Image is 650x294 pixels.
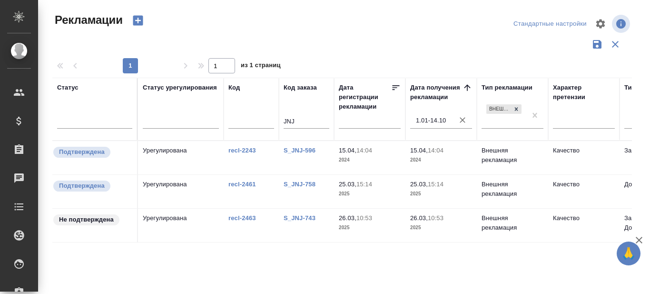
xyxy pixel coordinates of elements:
div: Характер претензии [553,83,615,102]
span: Настроить таблицу [589,12,612,35]
p: 26.03, [410,214,428,222]
span: 🙏 [620,243,637,264]
button: Сохранить фильтры [588,35,606,53]
p: 2025 [410,223,472,233]
td: Урегулирована [138,141,224,174]
div: Внешняя рекламация [485,103,522,115]
div: Статус [57,83,79,92]
p: 25.03, [339,181,356,188]
a: recl-2461 [228,181,256,188]
div: Дата регистрации рекламации [339,83,391,112]
a: recl-2463 [228,214,256,222]
td: Качество [548,141,620,174]
p: 2024 [339,155,401,165]
div: Внешняя рекламация [486,104,511,114]
a: recl-2243 [228,147,256,154]
div: Дата получения рекламации [410,83,463,102]
button: Сбросить фильтры [606,35,624,53]
p: Не подтверждена [59,215,114,224]
td: Качество [548,209,620,242]
div: split button [511,17,589,31]
p: 10:53 [356,214,372,222]
p: 2025 [339,189,401,199]
p: 26.03, [339,214,356,222]
a: S_JNJ-758 [284,181,315,188]
div: Код заказа [284,83,317,92]
p: 15.04, [410,147,428,154]
p: 15:14 [428,181,443,188]
p: 15.04, [339,147,356,154]
td: Урегулирована [138,209,224,242]
p: 10:53 [428,214,443,222]
div: Код [228,83,240,92]
span: из 1 страниц [241,60,281,73]
button: Создать [127,12,149,29]
p: Подтверждена [59,181,105,191]
td: Внешняя рекламация [477,175,548,208]
p: 2025 [339,223,401,233]
td: Качество [548,175,620,208]
button: 🙏 [617,242,640,265]
p: 15:14 [356,181,372,188]
p: 2024 [410,155,472,165]
td: Урегулирована [138,175,224,208]
span: Рекламации [52,12,123,28]
span: Посмотреть информацию [612,15,632,33]
td: Внешняя рекламация [477,141,548,174]
a: S_JNJ-596 [284,147,315,154]
div: Статус урегулирования [143,83,217,92]
p: 14:04 [428,147,443,154]
a: S_JNJ-743 [284,214,315,222]
p: 25.03, [410,181,428,188]
p: 14:04 [356,147,372,154]
p: Подтверждена [59,147,105,157]
p: 2025 [410,189,472,199]
div: Тип рекламации [482,83,532,92]
td: Внешняя рекламация [477,209,548,242]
